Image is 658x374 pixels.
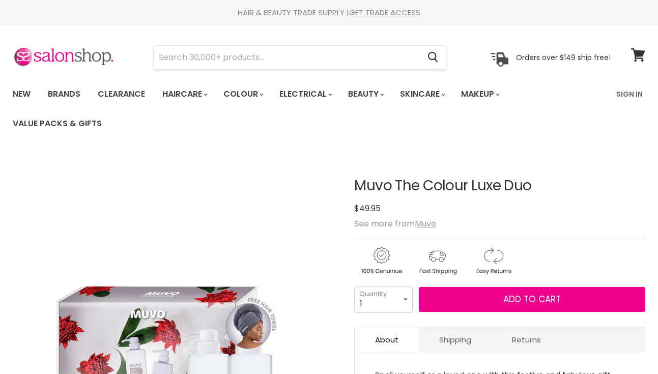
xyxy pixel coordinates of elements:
a: GET TRADE ACCESS [349,7,420,18]
a: Colour [216,83,270,105]
img: genuine.gif [354,245,408,276]
span: Add to cart [503,293,561,305]
a: Electrical [272,83,338,105]
button: Search [419,46,446,69]
input: Search [154,46,419,69]
a: Makeup [453,83,506,105]
a: Brands [40,83,88,105]
a: Haircare [155,83,214,105]
a: Muvo [415,218,436,229]
h1: Muvo The Colour Luxe Duo [354,178,645,194]
a: Skincare [392,83,451,105]
a: Clearance [90,83,153,105]
span: See more from [354,218,436,229]
form: Product [153,45,447,70]
select: Quantity [354,286,413,312]
img: shipping.gif [410,245,464,276]
p: Orders over $149 ship free! [516,52,611,62]
a: Shipping [419,327,492,352]
a: Value Packs & Gifts [5,113,109,134]
a: About [355,327,419,352]
button: Add to cart [419,287,645,312]
span: $49.95 [354,203,381,214]
a: Returns [492,327,561,352]
a: New [5,83,38,105]
img: returns.gif [466,245,520,276]
a: Sign In [610,83,649,105]
a: Beauty [340,83,390,105]
ul: Main menu [5,79,610,138]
